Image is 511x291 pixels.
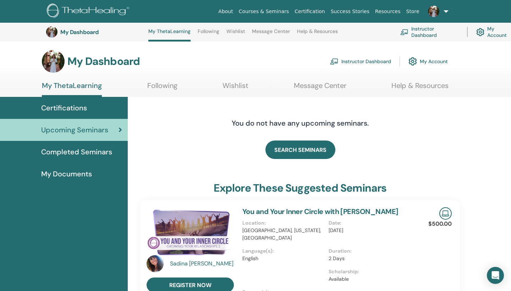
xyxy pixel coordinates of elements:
a: My ThetaLearning [42,81,102,97]
p: Date : [329,219,411,227]
a: Instructor Dashboard [400,24,458,40]
p: Language(s) : [242,247,324,255]
img: chalkboard-teacher.svg [330,58,339,65]
span: register now [169,281,211,289]
img: cog.svg [408,55,417,67]
a: SEARCH SEMINARS [265,141,335,159]
h3: My Dashboard [67,55,140,68]
img: You and Your Inner Circle [147,207,234,257]
a: My Account [408,54,448,69]
img: default.jpg [147,255,164,272]
a: About [215,5,236,18]
a: Courses & Seminars [236,5,292,18]
img: default.jpg [46,26,57,38]
a: Success Stories [328,5,372,18]
a: Help & Resources [297,28,338,40]
div: Open Intercom Messenger [487,267,504,284]
p: Scholarship : [329,268,411,275]
span: Upcoming Seminars [41,125,108,135]
span: Completed Seminars [41,147,112,157]
a: Message Center [252,28,290,40]
h3: My Dashboard [60,29,131,35]
img: Live Online Seminar [439,207,452,220]
a: Resources [372,5,403,18]
a: You and Your Inner Circle with [PERSON_NAME] [242,207,399,216]
a: Instructor Dashboard [330,54,391,69]
h4: You do not have any upcoming seminars. [188,119,412,127]
a: Message Center [294,81,346,95]
a: Store [403,5,422,18]
span: My Documents [41,169,92,179]
p: English [242,255,324,262]
a: Wishlist [226,28,245,40]
img: chalkboard-teacher.svg [400,29,408,35]
p: $500.00 [428,220,452,228]
a: Certification [292,5,328,18]
p: [GEOGRAPHIC_DATA], [US_STATE], [GEOGRAPHIC_DATA] [242,227,324,242]
p: [DATE] [329,227,411,234]
img: default.jpg [428,6,439,17]
img: cog.svg [476,26,484,38]
a: Wishlist [222,81,248,95]
span: Certifications [41,103,87,113]
p: 2 Days [329,255,411,262]
p: Duration : [329,247,411,255]
a: My ThetaLearning [148,28,191,42]
a: Sadina [PERSON_NAME] [170,259,236,268]
p: Location : [242,219,324,227]
img: logo.png [47,4,132,20]
p: Available [329,275,411,283]
span: SEARCH SEMINARS [274,146,326,154]
a: Following [198,28,219,40]
a: Following [147,81,177,95]
img: default.jpg [42,50,65,73]
h3: explore these suggested seminars [214,182,386,194]
a: Help & Resources [391,81,449,95]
